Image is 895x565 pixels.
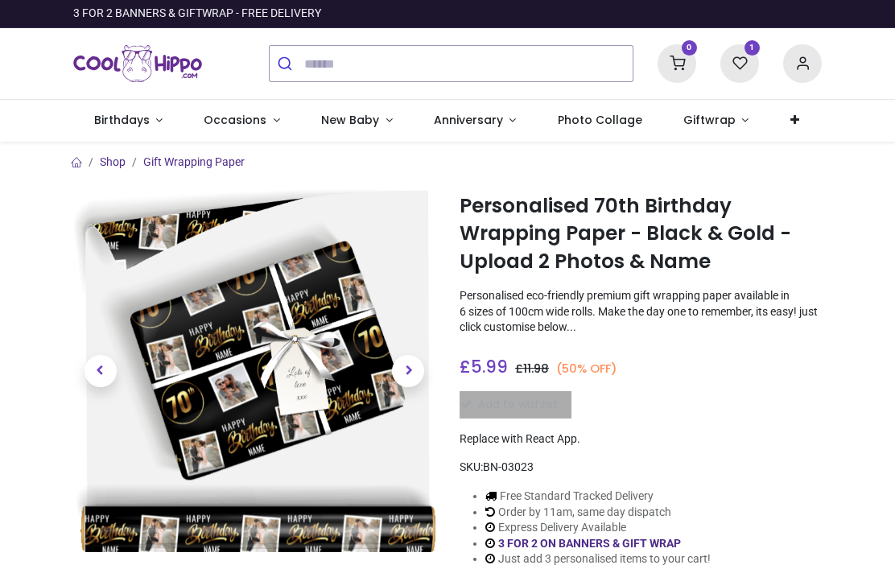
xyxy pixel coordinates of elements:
a: Next [382,244,436,497]
a: Logo of Cool Hippo [73,41,202,86]
a: Gift Wrapping Paper [143,155,245,168]
sup: 0 [682,40,697,56]
li: Express Delivery Available [485,520,711,536]
button: Submit [270,46,304,81]
a: 1 [720,56,759,69]
span: 5.99 [471,355,508,378]
small: (50% OFF) [556,361,617,377]
a: Shop [100,155,126,168]
span: Giftwrap [683,112,736,128]
a: 0 [658,56,696,69]
span: BN-03023 [483,460,534,473]
a: New Baby [301,100,414,142]
a: Birthdays [73,100,184,142]
span: Occasions [204,112,266,128]
div: SKU: [460,460,822,476]
img: Cool Hippo [73,41,202,86]
span: Previous [85,355,117,387]
a: Anniversary [413,100,537,142]
a: Previous [73,244,128,497]
span: Photo Collage [558,112,642,128]
img: BN-03023-03 [73,189,435,552]
sup: 1 [744,40,760,56]
div: 3 FOR 2 BANNERS & GIFTWRAP - FREE DELIVERY [73,6,321,22]
a: Giftwrap [662,100,769,142]
span: Birthdays [94,112,150,128]
iframe: Customer reviews powered by Trustpilot [484,6,822,22]
span: Next [392,355,424,387]
span: New Baby [321,112,379,128]
h1: Personalised 70th Birthday Wrapping Paper - Black & Gold - Upload 2 Photos & Name [460,192,822,275]
div: Replace with React App. [460,431,822,447]
li: Free Standard Tracked Delivery [485,489,711,505]
a: Occasions [184,100,301,142]
p: Personalised eco-friendly premium gift wrapping paper available in 6 sizes of 100cm wide rolls. M... [460,288,822,336]
span: £ [515,361,549,377]
span: £ [460,355,508,378]
span: 11.98 [523,361,549,377]
li: Order by 11am, same day dispatch [485,505,711,521]
span: Anniversary [434,112,503,128]
a: 3 FOR 2 ON BANNERS & GIFT WRAP [498,537,681,550]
